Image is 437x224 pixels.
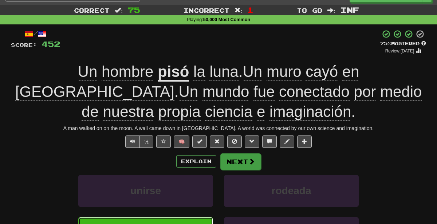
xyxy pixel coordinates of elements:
span: Un [78,63,98,80]
span: 452 [42,39,60,48]
span: [GEOGRAPHIC_DATA] [15,83,174,101]
button: Explain [176,155,216,168]
span: mundo [202,83,249,101]
button: Grammar (alt+g) [245,135,259,148]
span: unirse [130,185,161,196]
span: medio [380,83,422,101]
div: / [11,30,60,39]
span: : [327,7,335,13]
span: en [342,63,359,80]
span: de [82,103,99,121]
button: Set this sentence to 100% Mastered (alt+m) [192,135,207,148]
span: . . . [15,63,422,120]
span: Correct [74,7,110,14]
span: nuestra [103,103,154,121]
span: imaginación [269,103,351,121]
span: ciencia [205,103,253,121]
strong: 50,000 Most Common [203,17,250,22]
span: Un [243,63,263,80]
span: muro [267,63,302,80]
button: Discuss sentence (alt+u) [262,135,277,148]
button: Play sentence audio (ctl+space) [125,135,140,148]
span: e [257,103,265,121]
button: Ignore sentence (alt+i) [227,135,242,148]
span: : [115,7,123,13]
span: Inf [340,5,359,14]
span: Incorrect [184,7,229,14]
div: Mastered [380,40,426,47]
span: luna [209,63,238,80]
span: 75 % [380,40,391,46]
button: Reset to 0% Mastered (alt+r) [210,135,224,148]
span: propia [158,103,201,121]
span: Un [179,83,198,101]
button: Add to collection (alt+a) [297,135,312,148]
span: cayó [306,63,338,80]
span: : [235,7,243,13]
span: To go [297,7,322,14]
span: rodeada [272,185,311,196]
span: 1 [247,5,253,14]
button: unirse [78,175,213,207]
div: A man walked on on the moon. A wall came down in [GEOGRAPHIC_DATA]. A world was connected by our ... [11,125,426,132]
button: Favorite sentence (alt+f) [156,135,171,148]
button: ½ [139,135,153,148]
span: la [193,63,205,80]
button: Edit sentence (alt+d) [280,135,294,148]
button: rodeada [224,175,359,207]
button: 🧠 [174,135,189,148]
div: Text-to-speech controls [124,135,153,148]
u: pisó [158,63,189,82]
button: Next [220,153,261,170]
small: Review: [DATE] [385,48,414,54]
span: fue [253,83,275,101]
span: por [354,83,376,101]
span: Score: [11,42,37,48]
span: conectado [279,83,350,101]
span: hombre [102,63,153,80]
span: 75 [128,5,140,14]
